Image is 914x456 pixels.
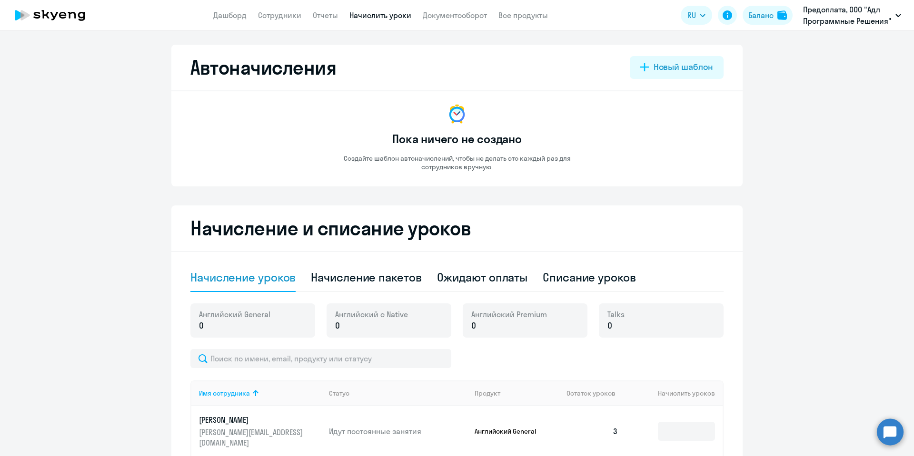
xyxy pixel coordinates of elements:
[324,154,590,171] p: Создайте шаблон автоначислений, чтобы не делать это каждый раз для сотрудников вручную.
[475,427,546,436] p: Английский General
[349,10,411,20] a: Начислить уроки
[190,349,451,368] input: Поиск по имени, email, продукту или статусу
[199,389,250,398] div: Имя сотрудника
[199,309,270,320] span: Английский General
[654,61,713,73] div: Новый шаблон
[311,270,421,285] div: Начисление пакетов
[626,380,723,406] th: Начислить уроков
[566,389,626,398] div: Остаток уроков
[777,10,787,20] img: balance
[199,389,321,398] div: Имя сотрудника
[743,6,793,25] button: Балансbalance
[199,415,306,425] p: [PERSON_NAME]
[329,426,467,437] p: Идут постоянные занятия
[630,56,724,79] button: Новый шаблон
[335,309,408,320] span: Английский с Native
[258,10,301,20] a: Сотрудники
[313,10,338,20] a: Отчеты
[475,389,500,398] div: Продукт
[798,4,906,27] button: Предоплата, ООО "Адл Программные Решения"
[803,4,892,27] p: Предоплата, ООО "Адл Программные Решения"
[607,309,625,320] span: Talks
[329,389,467,398] div: Статус
[437,270,528,285] div: Ожидают оплаты
[687,10,696,21] span: RU
[329,389,349,398] div: Статус
[471,309,547,320] span: Английский Premium
[213,10,247,20] a: Дашборд
[190,56,336,79] h2: Автоначисления
[566,389,616,398] span: Остаток уроков
[681,6,712,25] button: RU
[543,270,636,285] div: Списание уроков
[475,389,559,398] div: Продукт
[748,10,774,21] div: Баланс
[471,320,476,332] span: 0
[335,320,340,332] span: 0
[190,217,724,240] h2: Начисление и списание уроков
[498,10,548,20] a: Все продукты
[190,270,296,285] div: Начисление уроков
[199,320,204,332] span: 0
[199,427,306,448] p: [PERSON_NAME][EMAIL_ADDRESS][DOMAIN_NAME]
[446,103,468,126] img: no-data
[199,415,321,448] a: [PERSON_NAME][PERSON_NAME][EMAIL_ADDRESS][DOMAIN_NAME]
[423,10,487,20] a: Документооборот
[607,320,612,332] span: 0
[392,131,522,146] h3: Пока ничего не создано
